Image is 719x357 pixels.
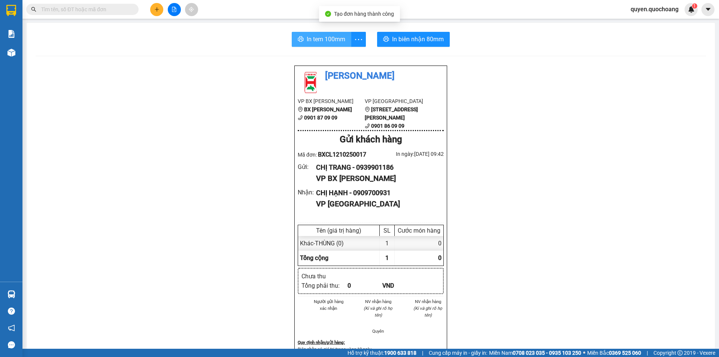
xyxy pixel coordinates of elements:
span: Hỗ trợ kỹ thuật: [348,349,416,357]
div: [GEOGRAPHIC_DATA] [72,6,148,23]
b: 0901 86 09 09 [371,123,404,129]
li: NV nhận hàng [362,298,394,305]
button: caret-down [701,3,715,16]
button: aim [185,3,198,16]
span: CHỢ BHT [6,44,43,70]
img: warehouse-icon [7,49,15,57]
div: 1 [380,236,395,251]
div: 0 [348,281,382,290]
div: SL [382,227,392,234]
b: 0901 87 09 09 [304,115,337,121]
p: Biên nhận có giá trị trong vòng 10 ngày. [298,346,444,353]
div: 0901063306 [6,33,66,44]
span: In tem 100mm [307,34,345,44]
li: VP [GEOGRAPHIC_DATA] [365,97,432,105]
span: copyright [677,350,683,356]
strong: 0708 023 035 - 0935 103 250 [513,350,581,356]
span: | [422,349,423,357]
sup: 1 [692,3,697,9]
i: (Kí và ghi rõ họ tên) [364,306,392,318]
button: file-add [168,3,181,16]
span: quyen.quochoang [625,4,685,14]
span: Gửi: [6,7,18,15]
span: search [31,7,36,12]
span: plus [154,7,160,12]
div: VND [382,281,417,290]
span: | [647,349,648,357]
div: Tổng phải thu : [301,281,348,290]
button: plus [150,3,163,16]
div: CHỊ TRANG - 0939901186 [316,162,438,173]
div: In ngày: [DATE] 09:42 [371,150,444,158]
span: environment [365,107,370,112]
div: BX [PERSON_NAME] [6,6,66,24]
span: Miền Nam [489,349,581,357]
li: Quyên [362,328,394,335]
span: phone [365,123,370,128]
span: 0 [438,254,442,261]
img: warehouse-icon [7,290,15,298]
li: [PERSON_NAME] [298,69,444,83]
span: Khác - THÙNG (0) [300,240,344,247]
div: CHỊ OANH [6,24,66,33]
span: ⚪️ [583,351,585,354]
div: Quy định nhận/gửi hàng : [298,339,444,346]
div: VP [GEOGRAPHIC_DATA] [316,198,438,210]
div: Nhận : [298,188,316,197]
span: Cung cấp máy in - giấy in: [429,349,487,357]
div: Chưa thu [301,272,348,281]
span: notification [8,324,15,332]
span: aim [189,7,194,12]
span: caret-down [705,6,712,13]
span: check-circle [325,11,331,17]
div: Mã đơn: [298,150,371,159]
span: file-add [172,7,177,12]
span: Tạo đơn hàng thành công [334,11,394,17]
div: ANH TÀI [72,23,148,32]
img: logo.jpg [298,69,324,95]
span: In biên nhận 80mm [392,34,444,44]
span: Nhận: [72,6,90,14]
span: phone [298,115,303,120]
b: BX [PERSON_NAME] [304,106,352,112]
span: Tổng cộng [300,254,328,261]
img: solution-icon [7,30,15,38]
span: BXCL1210250017 [318,151,366,158]
span: 1 [693,3,696,9]
button: printerIn biên nhận 80mm [377,32,450,47]
div: CHỊ HẠNH - 0909700931 [316,188,438,198]
span: question-circle [8,308,15,315]
span: more [351,35,365,44]
span: DĐ: [6,48,17,56]
span: printer [298,36,304,43]
i: (Kí và ghi rõ họ tên) [413,306,442,318]
div: Gửi khách hàng [298,133,444,147]
span: 1 [385,254,389,261]
li: NV nhận hàng [412,298,444,305]
span: environment [298,107,303,112]
li: Người gửi hàng xác nhận [313,298,345,312]
strong: 1900 633 818 [384,350,416,356]
div: Tên (giá trị hàng) [300,227,377,234]
span: printer [383,36,389,43]
span: message [8,341,15,348]
img: icon-new-feature [688,6,695,13]
input: Tìm tên, số ĐT hoặc mã đơn [41,5,130,13]
img: logo-vxr [6,5,16,16]
div: Gửi : [298,162,316,172]
span: Miền Bắc [587,349,641,357]
div: 0938794668 [72,32,148,43]
button: more [351,32,366,47]
button: printerIn tem 100mm [292,32,351,47]
div: VP BX [PERSON_NAME] [316,173,438,184]
b: [STREET_ADDRESS][PERSON_NAME] [365,106,418,121]
div: 0 [395,236,443,251]
div: Cước món hàng [397,227,442,234]
strong: 0369 525 060 [609,350,641,356]
li: VP BX [PERSON_NAME] [298,97,365,105]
